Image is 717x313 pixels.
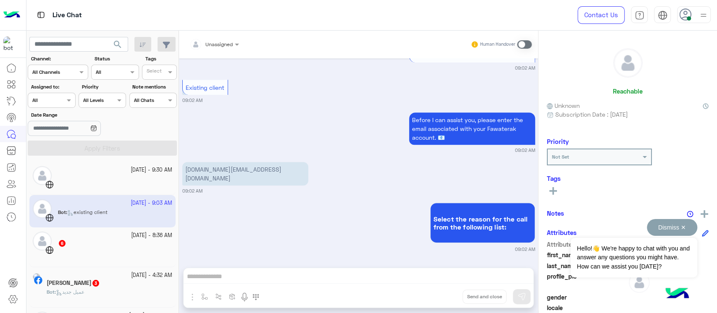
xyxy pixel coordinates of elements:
p: 6/10/2025, 9:02 AM [182,162,308,185]
img: profile [698,10,709,21]
small: [DATE] - 8:36 AM [131,232,172,240]
label: Note mentions [132,83,176,91]
span: Existing client [186,84,224,91]
img: defaultAdmin.png [33,166,52,185]
label: Channel: [31,55,87,63]
button: Apply Filters [28,141,177,156]
small: [DATE] - 9:30 AM [131,166,172,174]
img: hulul-logo.png [662,279,692,309]
img: defaultAdmin.png [33,232,52,250]
span: last_name [547,261,627,270]
a: Contact Us [578,6,625,24]
img: WebChat [45,180,54,189]
label: Priority [82,83,125,91]
h6: Reachable [613,87,643,95]
img: Logo [3,6,20,24]
p: 6/10/2025, 9:02 AM [409,112,535,145]
img: tab [658,10,667,20]
b: : [47,289,56,295]
h6: Attributes [547,229,577,236]
small: 09:02 AM [182,97,202,104]
span: Attribute Name [547,240,627,249]
h6: Notes [547,209,564,217]
span: عميل جديد [56,289,84,295]
h6: Priority [547,138,569,145]
label: Tags [145,55,176,63]
label: Date Range [31,111,125,119]
a: tab [631,6,648,24]
img: add [701,210,708,218]
img: WebChat [45,246,54,254]
span: first_name [547,250,627,259]
img: notes [687,211,693,217]
small: [DATE] - 4:32 AM [131,271,172,279]
p: Live Chat [53,10,82,21]
span: Unknown [547,101,580,110]
span: search [113,39,123,50]
div: Select [145,67,162,77]
img: Facebook [34,276,42,284]
span: null [629,303,709,312]
span: 3 [92,280,99,287]
small: Human Handover [480,41,515,48]
span: 6 [59,240,66,247]
span: Unassigned [205,41,233,47]
b: Not Set [552,154,569,160]
span: Select the reason for the call from the following list: [433,215,532,231]
img: defaultAdmin.png [629,272,650,293]
label: Status [95,55,138,63]
label: Assigned to: [31,83,74,91]
img: 171468393613305 [3,37,18,52]
span: Bot [47,289,55,295]
span: Subscription Date : [DATE] [555,110,628,119]
img: picture [33,273,40,281]
h6: Tags [547,175,709,182]
img: tab [36,10,46,20]
button: search [108,37,128,55]
small: 09:02 AM [515,246,535,253]
small: 09:02 AM [515,65,535,71]
small: 09:02 AM [515,147,535,154]
span: locale [547,303,627,312]
span: profile_pic [547,272,627,291]
h5: Mohamed Fouad [47,279,100,287]
button: Send and close [462,290,507,304]
img: tab [635,10,644,20]
img: defaultAdmin.png [614,49,642,77]
small: 09:02 AM [182,188,202,194]
span: Hello!👋 We're happy to chat with you and answer any questions you might have. How can we assist y... [570,238,697,277]
span: null [629,293,709,302]
span: gender [547,293,627,302]
button: Dismiss ✕ [647,219,697,236]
